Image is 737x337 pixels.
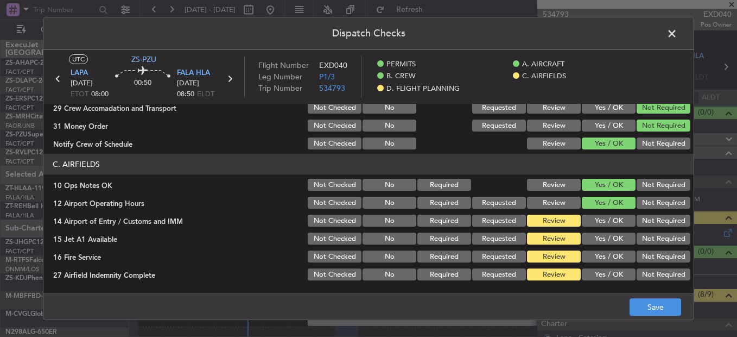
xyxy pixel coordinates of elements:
[582,197,636,209] button: Yes / OK
[630,298,681,316] button: Save
[522,71,566,82] span: C. AIRFIELDS
[527,120,581,132] button: Review
[637,233,690,245] button: Not Required
[43,17,694,50] header: Dispatch Checks
[637,269,690,280] button: Not Required
[527,233,581,245] button: Review
[582,138,636,149] button: Yes / OK
[637,120,690,132] button: Not Required
[582,120,636,132] button: Yes / OK
[522,59,564,70] span: A. AIRCRAFT
[582,215,636,227] button: Yes / OK
[582,251,636,263] button: Yes / OK
[582,102,636,114] button: Yes / OK
[527,251,581,263] button: Review
[527,102,581,114] button: Review
[527,215,581,227] button: Review
[527,197,581,209] button: Review
[582,179,636,191] button: Yes / OK
[527,179,581,191] button: Review
[637,215,690,227] button: Not Required
[527,138,581,149] button: Review
[637,179,690,191] button: Not Required
[637,138,690,149] button: Not Required
[637,102,690,114] button: Not Required
[637,197,690,209] button: Not Required
[582,233,636,245] button: Yes / OK
[527,269,581,280] button: Review
[637,251,690,263] button: Not Required
[582,269,636,280] button: Yes / OK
